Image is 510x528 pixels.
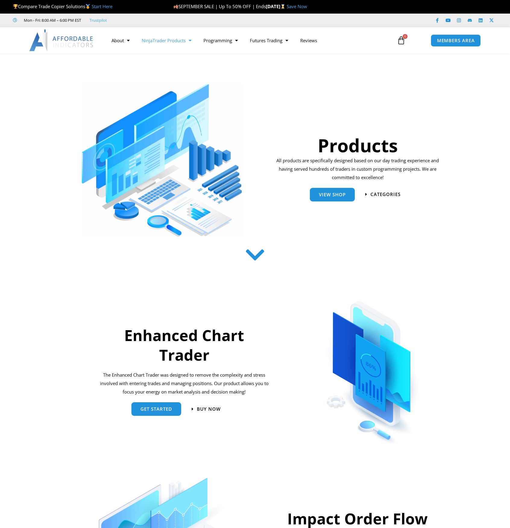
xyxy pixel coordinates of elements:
[13,4,18,9] img: 🏆
[174,4,178,9] img: 🍂
[13,3,112,9] span: Compare Trade Copier Solutions
[287,3,307,9] a: Save Now
[388,32,414,49] a: 0
[365,192,401,197] a: categories
[173,3,266,9] span: SEPTEMBER SALE | Up To 50% OFF | Ends
[319,192,346,197] span: View Shop
[305,285,440,447] img: ChartTrader | Affordable Indicators – NinjaTrader
[197,407,221,411] span: Buy now
[99,326,270,365] h2: Enhanced Chart Trader
[310,188,355,201] a: View Shop
[86,4,90,9] img: 🥇
[99,371,270,396] p: The Enhanced Chart Trader was designed to remove the complexity and stress involved with entering...
[131,402,181,416] a: get started
[437,38,475,43] span: MEMBERS AREA
[244,33,294,47] a: Futures Trading
[403,34,408,39] span: 0
[274,157,441,182] p: All products are specifically designed based on our day trading experience and having served hund...
[266,3,287,9] strong: [DATE]
[105,33,390,47] nav: Menu
[90,17,107,24] a: Trustpilot
[281,4,285,9] img: ⌛
[197,33,244,47] a: Programming
[82,84,242,237] img: ProductsSection scaled | Affordable Indicators – NinjaTrader
[431,34,481,47] a: MEMBERS AREA
[294,33,323,47] a: Reviews
[370,192,401,197] span: categories
[22,17,81,24] span: Mon - Fri: 8:00 AM – 6:00 PM EST
[192,407,221,411] a: Buy now
[29,30,94,51] img: LogoAI | Affordable Indicators – NinjaTrader
[140,407,172,411] span: get started
[105,33,136,47] a: About
[92,3,112,9] a: Start Here
[136,33,197,47] a: NinjaTrader Products
[274,133,441,158] h1: Products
